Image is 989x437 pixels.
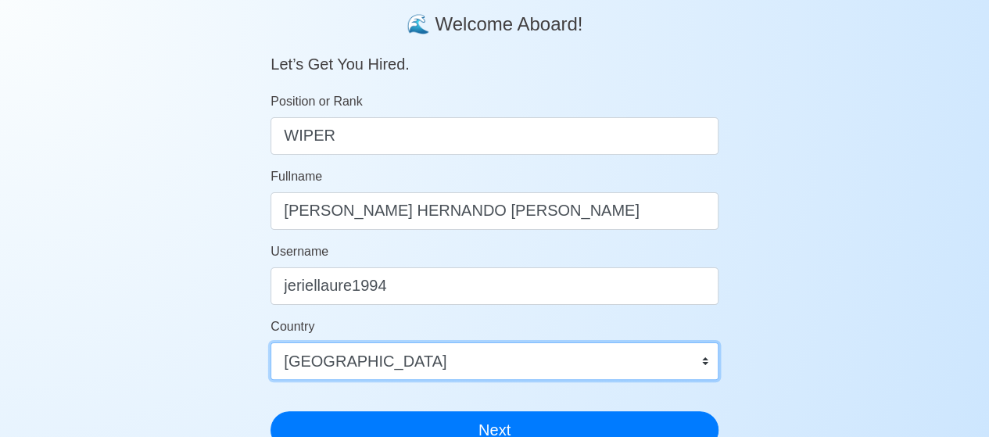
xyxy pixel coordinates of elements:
span: Position or Rank [271,95,362,108]
input: Ex. donaldcris [271,267,718,305]
input: ex. 2nd Officer w/Master License [271,117,718,155]
h5: Let’s Get You Hired. [271,36,718,73]
h4: 🌊 Welcome Aboard! [271,1,718,36]
span: Fullname [271,170,322,183]
span: Username [271,245,328,258]
label: Country [271,317,314,336]
input: Your Fullname [271,192,718,230]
